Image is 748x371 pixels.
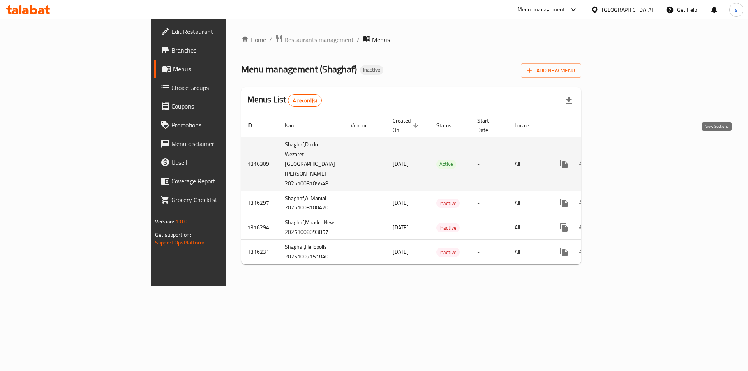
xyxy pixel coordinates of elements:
span: ID [247,121,262,130]
span: Restaurants management [284,35,354,44]
div: Menu-management [517,5,565,14]
td: Shaghaf,Al Manial 20251008100420 [279,191,344,215]
span: Upsell [171,158,270,167]
span: Menu management ( Shaghaf ) [241,60,357,78]
span: Created On [393,116,421,135]
a: Promotions [154,116,276,134]
span: Locale [515,121,539,130]
td: - [471,215,508,240]
span: 4 record(s) [288,97,321,104]
a: Menus [154,60,276,78]
nav: breadcrumb [241,35,581,45]
td: All [508,215,549,240]
div: [GEOGRAPHIC_DATA] [602,5,653,14]
span: Inactive [436,223,460,232]
span: Vendor [351,121,377,130]
td: Shaghaf,Dokki - Wezaret [GEOGRAPHIC_DATA][PERSON_NAME] 20251008105548 [279,137,344,191]
span: Grocery Checklist [171,195,270,204]
span: Branches [171,46,270,55]
td: All [508,191,549,215]
button: more [555,193,573,212]
button: more [555,243,573,261]
table: enhanced table [241,114,636,265]
td: Shaghaf,Maadi - New 20251008093857 [279,215,344,240]
a: Restaurants management [275,35,354,45]
span: Add New Menu [527,66,575,76]
td: - [471,137,508,191]
span: Inactive [436,248,460,257]
span: s [735,5,737,14]
td: All [508,137,549,191]
span: 1.0.0 [175,216,187,227]
button: more [555,155,573,173]
a: Menu disclaimer [154,134,276,153]
td: - [471,191,508,215]
li: / [357,35,360,44]
span: Active [436,160,456,169]
td: - [471,240,508,264]
span: Coverage Report [171,176,270,186]
a: Coupons [154,97,276,116]
button: Change Status [573,243,592,261]
a: Upsell [154,153,276,172]
span: Choice Groups [171,83,270,92]
td: Shaghaf,Heliopolis 20251007151840 [279,240,344,264]
a: Support.OpsPlatform [155,237,205,248]
button: Add New Menu [521,63,581,78]
span: Edit Restaurant [171,27,270,36]
a: Branches [154,41,276,60]
span: Menus [372,35,390,44]
span: Promotions [171,120,270,130]
a: Grocery Checklist [154,190,276,209]
span: [DATE] [393,222,409,232]
td: All [508,240,549,264]
span: Start Date [477,116,499,135]
span: [DATE] [393,198,409,208]
span: Inactive [360,67,383,73]
a: Choice Groups [154,78,276,97]
h2: Menus List [247,94,322,107]
span: [DATE] [393,247,409,257]
span: Inactive [436,199,460,208]
span: Version: [155,216,174,227]
div: Inactive [360,65,383,75]
th: Actions [549,114,636,137]
span: Menus [173,64,270,74]
a: Coverage Report [154,172,276,190]
a: Edit Restaurant [154,22,276,41]
span: Name [285,121,309,130]
button: Change Status [573,193,592,212]
span: Status [436,121,462,130]
button: more [555,218,573,237]
span: [DATE] [393,159,409,169]
div: Export file [559,91,578,110]
span: Get support on: [155,230,191,240]
span: Coupons [171,102,270,111]
span: Menu disclaimer [171,139,270,148]
div: Inactive [436,223,460,232]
